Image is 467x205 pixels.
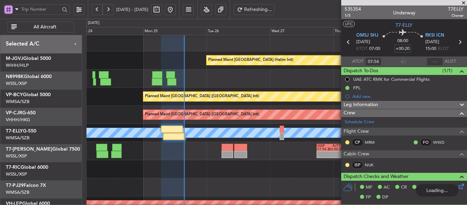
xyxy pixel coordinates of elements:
[425,32,444,39] span: RKSI ICN
[425,39,439,46] span: [DATE]
[8,22,74,33] button: All Aircraft
[433,139,449,145] a: WWD
[6,153,27,159] a: WSSL/XSP
[345,5,361,13] span: 535354
[344,173,409,181] span: Dispatch Checks and Weather
[317,155,329,158] div: -
[145,110,259,120] div: Planned Maint [GEOGRAPHIC_DATA] ([GEOGRAPHIC_DATA] Intl)
[21,4,60,14] input: Trip Number
[208,55,293,65] div: Planned Maint [GEOGRAPHIC_DATA] (Halim Intl)
[353,85,361,91] div: FPL
[401,184,407,191] span: CR
[353,76,430,82] div: UAE ATC RMK for Commercial Flights
[116,7,148,13] span: [DATE] - [DATE]
[448,13,464,18] span: Owner
[352,139,363,146] div: CP
[344,150,369,158] span: Cabin Crew
[333,27,397,35] div: Thu 28
[244,7,272,12] span: Refreshing...
[18,25,72,29] span: All Aircraft
[6,56,51,61] a: M-JGVJGlobal 5000
[6,92,51,97] a: VP-BCYGlobal 5000
[6,129,36,133] a: T7-ELLYG-550
[6,165,48,170] a: T7-RICGlobal 6000
[206,27,270,35] div: Tue 26
[345,119,374,126] a: Schedule Crew
[6,111,36,115] a: VP-CJRG-650
[6,165,21,170] span: T7-RIC
[352,161,363,169] div: ISP
[6,111,22,115] span: VP-CJR
[416,184,458,196] div: Loading...
[344,109,355,117] span: Crew
[366,184,372,191] span: MF
[6,62,29,68] a: WIHH/HLP
[6,183,46,188] a: T7-PJ29Falcon 7X
[365,57,382,66] input: --:--
[317,148,329,151] div: 17:50 Z
[6,92,23,97] span: VP-BCY
[352,93,464,99] div: Add new
[382,194,388,201] span: DP
[438,46,449,52] span: ELDT
[384,184,390,191] span: AC
[143,27,206,35] div: Mon 25
[344,128,369,136] span: Flight Crew
[442,67,452,74] span: (1/1)
[352,58,363,65] span: ATOT
[233,4,275,15] button: Refreshing...
[6,147,52,152] span: T7-[PERSON_NAME]
[6,183,24,188] span: T7-PJ29
[88,20,99,26] div: [DATE]
[393,9,415,16] div: Underway
[80,27,143,35] div: Sun 24
[6,56,23,61] span: M-JGVJ
[329,155,341,158] div: -
[6,171,27,177] a: WSSL/XSP
[425,46,436,52] span: 15:00
[6,117,30,123] a: VHHH/HKG
[418,184,428,191] span: DFC,
[397,38,408,44] span: 08:00
[6,99,29,105] a: WMSA/SZB
[445,58,456,65] span: ALDT
[345,13,361,18] span: 1/5
[344,67,378,75] span: Dispatch To-Dos
[427,57,443,66] input: --:--
[6,147,80,152] a: T7-[PERSON_NAME]Global 7500
[343,21,355,27] button: UTC
[420,139,431,146] div: FO
[365,139,380,145] a: MRM
[369,46,380,52] span: 07:00
[356,32,378,39] span: OMSJ SHJ
[270,27,333,35] div: Wed 27
[6,189,29,195] a: WMSA/SZB
[396,22,413,29] span: T7-ELLY
[6,135,29,141] a: WMSA/SZB
[145,91,259,102] div: Planned Maint [GEOGRAPHIC_DATA] ([GEOGRAPHIC_DATA] Intl)
[366,194,371,201] span: FP
[317,144,329,148] div: VIDP
[329,144,341,148] div: RJTT
[6,129,23,133] span: T7-ELLY
[356,46,368,52] span: ETOT
[6,74,52,79] a: N8998KGlobal 6000
[448,5,464,13] span: T7ELLY
[6,74,24,79] span: N8998K
[356,39,370,46] span: [DATE]
[6,80,27,87] a: WSSL/XSP
[344,101,378,109] span: Leg Information
[329,148,341,151] div: 03:00 Z
[365,162,380,168] a: NUK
